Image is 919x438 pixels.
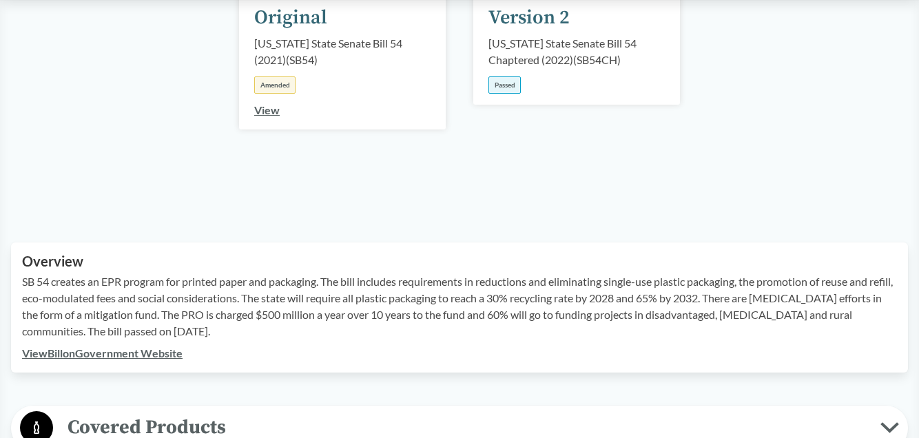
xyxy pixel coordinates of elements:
a: View [254,103,280,116]
div: [US_STATE] State Senate Bill 54 Chaptered (2022) ( SB54CH ) [488,35,665,68]
a: ViewBillonGovernment Website [22,346,183,359]
h2: Overview [22,253,897,269]
div: Amended [254,76,296,94]
div: Original [254,3,327,32]
div: [US_STATE] State Senate Bill 54 (2021) ( SB54 ) [254,35,431,68]
div: Version 2 [488,3,570,32]
p: SB 54 creates an EPR program for printed paper and packaging. The bill includes requirements in r... [22,273,897,340]
div: Passed [488,76,521,94]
